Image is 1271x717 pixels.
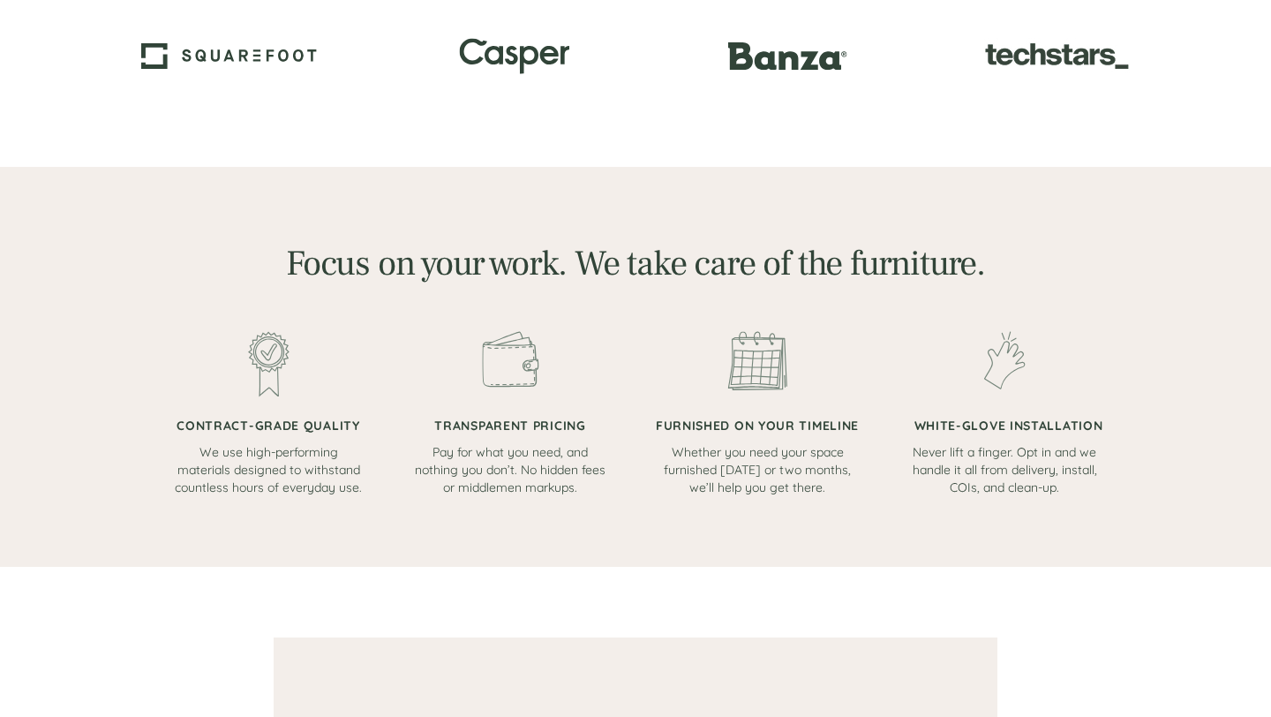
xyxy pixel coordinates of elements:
span: FURNISHED ON YOUR TIMELINE [656,418,859,434]
span: We use high-performing materials designed to withstand countless hours of everyday use. [175,444,362,495]
span: Whether you need your space furnished [DATE] or two months, we’ll help you get there. [664,444,851,495]
span: TRANSPARENT PRICING [434,418,585,434]
span: WHITE-GLOVE INSTALLATION [914,418,1103,434]
span: Focus on your work. We take care of the furniture. [286,241,985,286]
span: Pay for what you need, and nothing you don’t. No hidden fees or middlemen markups. [415,444,605,495]
span: CONTRACT-GRADE QUALITY [177,418,359,434]
span: Never lift a finger. Opt in and we handle it all from delivery, install, COIs, and clean-up. [913,444,1097,495]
